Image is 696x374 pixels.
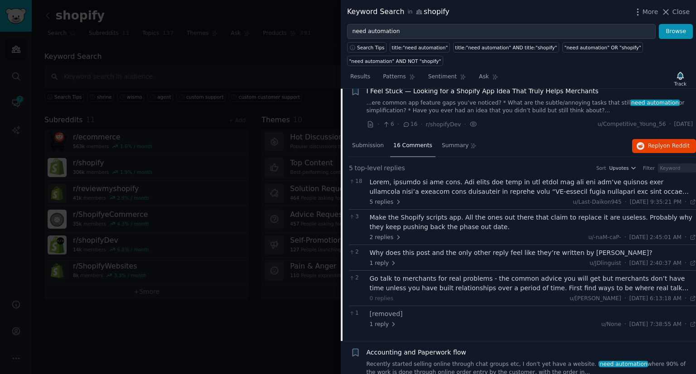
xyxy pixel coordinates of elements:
span: 2 [349,274,365,282]
span: 2 [349,248,365,256]
span: 16 Comments [393,142,432,150]
input: Try a keyword related to your business [347,24,656,39]
span: · [624,259,626,268]
span: · [685,234,686,242]
span: in [407,8,412,16]
span: · [685,198,686,206]
button: Browse [659,24,693,39]
div: Keyword Search shopify [347,6,449,18]
span: u/None [601,321,621,327]
span: · [420,120,422,129]
button: Replyon Reddit [632,139,696,153]
div: "need automation" OR "shopify" [564,44,641,51]
span: u/Competitive_Young_56 [598,120,666,129]
div: Filter [643,165,655,171]
span: Patterns [383,73,406,81]
span: · [397,120,399,129]
span: 6 [382,120,394,129]
a: title:"need automation" [390,42,450,53]
span: 1 reply [370,259,397,268]
a: Ask [476,70,502,88]
span: Sentiment [428,73,457,81]
span: u/-naM-caP- [588,234,621,240]
span: 3 [349,213,365,221]
span: 5 [349,163,353,173]
div: Sort [596,165,606,171]
span: 18 [349,177,365,186]
span: Close [672,7,690,17]
button: More [633,7,658,17]
span: [DATE] 2:45:01 AM [629,234,681,242]
span: u/[PERSON_NAME] [570,295,621,302]
a: "need automation" AND NOT "shopify" [347,56,443,66]
button: Track [671,69,690,88]
span: r/shopifyDev [426,121,461,128]
button: Search Tips [347,42,387,53]
span: · [669,120,671,129]
span: u/JDlinguist [590,260,621,266]
span: Summary [442,142,469,150]
span: · [685,321,686,329]
span: 2 replies [370,234,401,242]
span: [DATE] 9:35:21 PM [630,198,681,206]
span: [DATE] 2:40:37 AM [629,259,681,268]
span: · [377,120,379,129]
span: 5 replies [370,198,401,206]
span: [DATE] [674,120,693,129]
span: Results [350,73,370,81]
a: Patterns [380,70,418,88]
span: Ask [479,73,489,81]
a: Accounting and Paperwork flow [367,348,466,357]
span: [DATE] 7:38:55 AM [629,321,681,329]
button: Close [661,7,690,17]
span: · [625,198,627,206]
a: Sentiment [425,70,469,88]
span: · [685,259,686,268]
a: title:"need automation" AND title:"shopify" [453,42,559,53]
span: · [685,295,686,303]
span: More [643,7,658,17]
input: Keyword [658,163,696,173]
span: Search Tips [357,44,385,51]
span: need automation [599,361,648,367]
span: on Reddit [663,143,690,149]
span: · [624,234,626,242]
span: replies [384,163,405,173]
span: u/Last-Daikon945 [573,199,621,205]
span: Submission [352,142,384,150]
span: · [624,295,626,303]
span: · [624,321,626,329]
span: · [464,120,466,129]
div: Track [674,81,686,87]
span: top-level [354,163,382,173]
a: "need automation" OR "shopify" [562,42,643,53]
span: 1 [349,309,365,317]
a: ...ere common app feature gaps you’ve noticed? * What are the subtle/annoying tasks that stillnee... [367,99,693,115]
span: Reply [648,142,690,150]
a: Results [347,70,373,88]
span: 1 reply [370,321,397,329]
span: Upvotes [609,165,628,171]
div: title:"need automation" AND title:"shopify" [455,44,557,51]
div: "need automation" AND NOT "shopify" [349,58,441,64]
span: 16 [402,120,417,129]
div: title:"need automation" [392,44,448,51]
button: Upvotes [609,165,637,171]
a: I Feel Stuck — Looking for a Shopify App Idea That Truly Helps Merchants [367,86,599,96]
span: need automation [630,100,679,106]
span: [DATE] 6:13:18 AM [629,295,681,303]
